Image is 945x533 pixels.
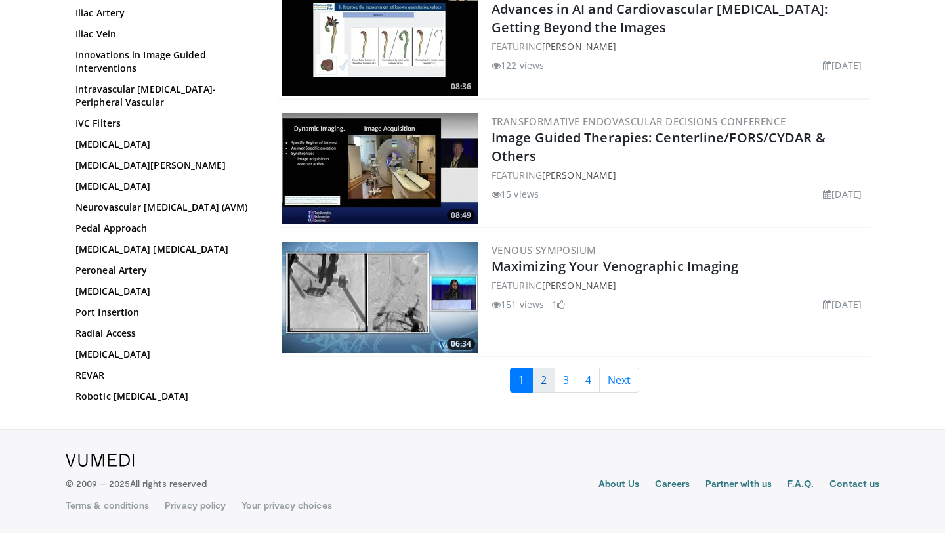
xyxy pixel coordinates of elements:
a: [MEDICAL_DATA] [75,180,253,193]
li: [DATE] [823,58,862,72]
a: Pedal Approach [75,222,253,235]
a: 06:34 [282,242,478,353]
a: Image Guided Therapies: Centerline/FORS/CYDAR & Others [492,129,826,165]
a: F.A.Q. [787,477,814,493]
a: Intravascular [MEDICAL_DATA]- Peripheral Vascular [75,83,253,109]
a: [PERSON_NAME] [542,40,616,53]
a: Contact us [829,477,879,493]
img: VuMedi Logo [66,454,135,467]
a: Maximizing Your Venographic Imaging [492,257,739,275]
a: Peroneal Artery [75,264,253,277]
a: Venous Symposium [492,244,596,257]
div: FEATURING [492,168,867,182]
li: [DATE] [823,297,862,311]
span: All rights reserved [130,478,207,489]
a: 3 [555,368,577,393]
a: [MEDICAL_DATA][PERSON_NAME] [75,159,253,172]
a: 1 [510,368,533,393]
li: 15 views [492,187,539,201]
a: Radial Access [75,327,253,340]
nav: Search results pages [279,368,870,393]
li: 1 [552,297,565,311]
a: Your privacy choices [241,499,331,512]
a: IVC Filters [75,117,253,130]
li: [DATE] [823,187,862,201]
div: FEATURING [492,278,867,292]
a: Terms & conditions [66,499,149,512]
div: FEATURING [492,39,867,53]
a: [MEDICAL_DATA] [75,285,253,298]
img: 6534b26c-de4d-4a44-a7e6-10a268e47279.300x170_q85_crop-smart_upscale.jpg [282,242,478,353]
a: Iliac Artery [75,7,253,20]
a: Transformative Endovascular Decisions Conference [492,115,786,128]
a: Innovations in Image Guided Interventions [75,49,253,75]
a: Port Insertion [75,306,253,319]
a: 08:49 [282,113,478,224]
a: [MEDICAL_DATA] [75,348,253,361]
a: Iliac Vein [75,28,253,41]
p: © 2009 – 2025 [66,477,207,490]
a: Neurovascular [MEDICAL_DATA] (AVM) [75,201,253,214]
a: Privacy policy [165,499,226,512]
a: Next [599,368,639,393]
a: About Us [598,477,640,493]
a: Partner with us [705,477,772,493]
a: [MEDICAL_DATA] [75,138,253,151]
li: 122 views [492,58,544,72]
span: 06:34 [447,338,475,350]
a: 4 [577,368,600,393]
a: [MEDICAL_DATA] [MEDICAL_DATA] [75,243,253,256]
span: 08:36 [447,81,475,93]
a: [PERSON_NAME] [542,279,616,291]
span: 08:49 [447,209,475,221]
a: 2 [532,368,555,393]
a: Robotic [MEDICAL_DATA] [75,390,253,403]
a: Careers [655,477,690,493]
li: 151 views [492,297,544,311]
img: 898c8229-c4a4-4006-a2bc-11a2aba5c36b.300x170_q85_crop-smart_upscale.jpg [282,113,478,224]
a: REVAR [75,369,253,382]
a: [PERSON_NAME] [542,169,616,181]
